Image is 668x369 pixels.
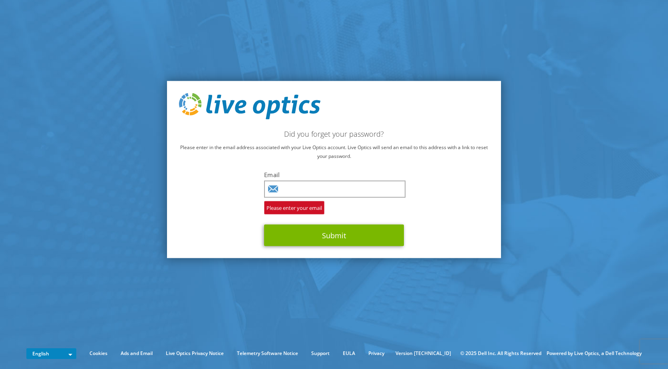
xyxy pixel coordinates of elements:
span: Please enter your email [264,201,324,214]
button: Submit [264,224,404,246]
a: Ads and Email [115,349,159,358]
li: Version [TECHNICAL_ID] [392,349,455,358]
label: Email [264,170,404,178]
a: Live Optics Privacy Notice [160,349,230,358]
a: Cookies [83,349,113,358]
img: live_optics_svg.svg [179,93,320,120]
li: Powered by Live Optics, a Dell Technology [547,349,642,358]
a: Telemetry Software Notice [231,349,304,358]
a: EULA [337,349,361,358]
li: © 2025 Dell Inc. All Rights Reserved [456,349,545,358]
a: Privacy [362,349,390,358]
h2: Did you forget your password? [179,129,489,138]
p: Please enter in the email address associated with your Live Optics account. Live Optics will send... [179,143,489,160]
a: Support [305,349,336,358]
